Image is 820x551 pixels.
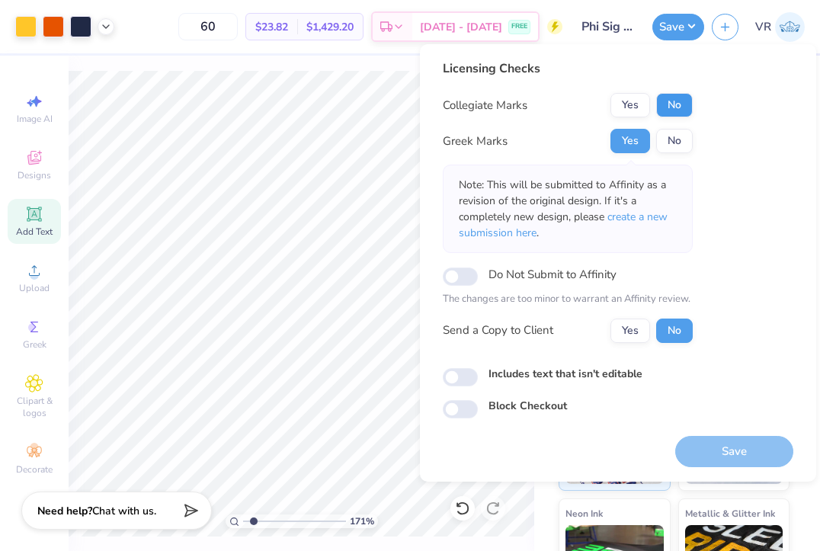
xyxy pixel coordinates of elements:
button: Save [652,14,704,40]
button: Yes [610,319,650,343]
p: Note: This will be submitted to Affinity as a revision of the original design. If it's a complete... [459,177,677,241]
input: – – [178,13,238,40]
label: Includes text that isn't editable [488,366,642,382]
p: The changes are too minor to warrant an Affinity review. [443,292,693,307]
span: Clipart & logos [8,395,61,419]
span: Add Text [16,226,53,238]
span: VR [755,18,771,36]
span: $1,429.20 [306,19,354,35]
span: Metallic & Glitter Ink [685,505,775,521]
span: Upload [19,282,50,294]
div: Licensing Checks [443,59,693,78]
span: FREE [511,21,527,32]
span: Designs [18,169,51,181]
button: No [656,93,693,117]
button: No [656,129,693,153]
span: Neon Ink [565,505,603,521]
span: Decorate [16,463,53,476]
span: $23.82 [255,19,288,35]
button: Yes [610,129,650,153]
input: Untitled Design [570,11,645,42]
span: Image AI [17,113,53,125]
span: Chat with us. [92,504,156,518]
div: Collegiate Marks [443,97,527,114]
a: VR [755,12,805,42]
img: Val Rhey Lodueta [775,12,805,42]
button: Yes [610,93,650,117]
button: No [656,319,693,343]
div: Send a Copy to Client [443,322,553,339]
span: 171 % [350,514,374,528]
div: Greek Marks [443,133,508,150]
span: Greek [23,338,46,351]
strong: Need help? [37,504,92,518]
span: [DATE] - [DATE] [420,19,502,35]
label: Block Checkout [488,398,567,414]
label: Do Not Submit to Affinity [488,264,617,284]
